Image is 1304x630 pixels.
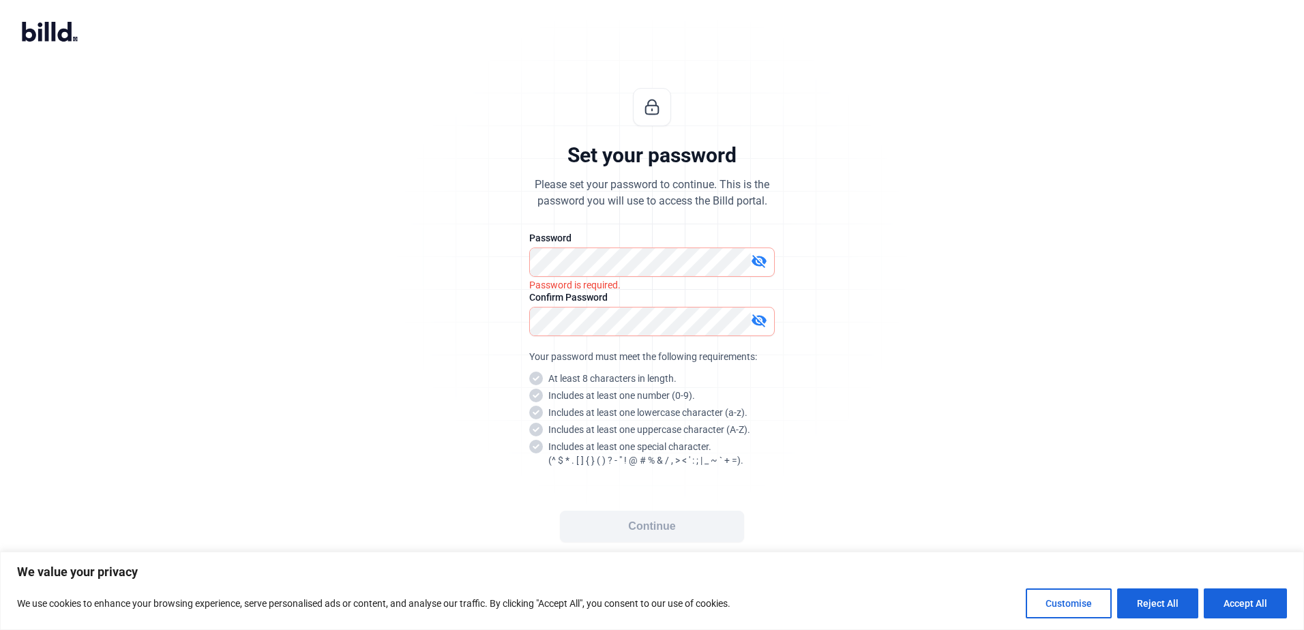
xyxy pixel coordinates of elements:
[529,280,621,290] i: Password is required.
[751,312,767,329] mat-icon: visibility_off
[548,406,747,419] snap: Includes at least one lowercase character (a-z).
[535,177,769,209] div: Please set your password to continue. This is the password you will use to access the Billd portal.
[529,350,775,363] div: Your password must meet the following requirements:
[529,290,775,304] div: Confirm Password
[548,372,677,385] snap: At least 8 characters in length.
[560,511,744,542] button: Continue
[751,253,767,269] mat-icon: visibility_off
[17,595,730,612] p: We use cookies to enhance your browsing experience, serve personalised ads or content, and analys...
[1026,588,1112,618] button: Customise
[548,389,695,402] snap: Includes at least one number (0-9).
[529,231,775,245] div: Password
[1204,588,1287,618] button: Accept All
[567,142,737,168] div: Set your password
[17,564,1287,580] p: We value your privacy
[1117,588,1198,618] button: Reject All
[548,440,743,467] snap: Includes at least one special character. (^ $ * . [ ] { } ( ) ? - " ! @ # % & / , > < ' : ; | _ ~...
[548,423,750,436] snap: Includes at least one uppercase character (A-Z).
